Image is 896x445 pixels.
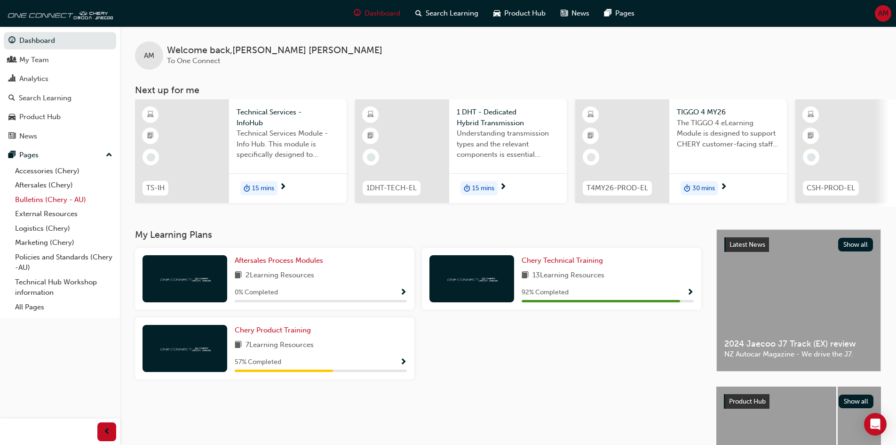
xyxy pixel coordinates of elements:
span: people-icon [8,56,16,65]
span: learningResourceType_ELEARNING-icon [367,109,374,121]
a: car-iconProduct Hub [486,4,553,23]
h3: Next up for me [120,85,896,96]
span: book-icon [235,270,242,282]
a: search-iconSearch Learning [408,4,486,23]
span: learningRecordVerb_NONE-icon [807,153,816,162]
span: AM [144,50,154,61]
a: Marketing (Chery) [11,235,116,250]
a: News [4,128,116,145]
span: Chery Product Training [235,326,311,334]
a: All Pages [11,300,116,315]
span: book-icon [235,340,242,351]
span: learningResourceType_ELEARNING-icon [808,109,814,121]
div: Search Learning [19,93,71,104]
button: Pages [4,146,116,164]
span: Product Hub [504,8,546,19]
span: guage-icon [354,8,361,19]
span: Pages [615,8,634,19]
span: Understanding transmission types and the relevant components is essential knowledge required for ... [457,128,559,160]
a: Aftersales (Chery) [11,178,116,193]
span: duration-icon [464,182,470,194]
span: booktick-icon [587,130,594,142]
span: Welcome back , [PERSON_NAME] [PERSON_NAME] [167,45,382,56]
span: News [571,8,589,19]
span: pages-icon [604,8,611,19]
button: AM [875,5,891,22]
img: oneconnect [446,274,498,283]
span: learningRecordVerb_NONE-icon [367,153,375,162]
span: 1DHT-TECH-EL [366,183,417,194]
span: 1 DHT - Dedicated Hybrid Transmission [457,107,559,128]
a: Policies and Standards (Chery -AU) [11,250,116,275]
img: oneconnect [5,4,113,23]
a: Chery Product Training [235,325,315,336]
span: Aftersales Process Modules [235,256,323,265]
span: car-icon [493,8,500,19]
h3: My Learning Plans [135,229,701,240]
span: car-icon [8,113,16,121]
span: Search Learning [426,8,478,19]
span: learningResourceType_ELEARNING-icon [587,109,594,121]
div: Open Intercom Messenger [864,413,887,436]
span: learningRecordVerb_NONE-icon [147,153,155,162]
span: Show Progress [687,289,694,297]
a: Analytics [4,70,116,88]
span: news-icon [8,132,16,141]
a: pages-iconPages [597,4,642,23]
a: Chery Technical Training [522,255,607,266]
span: news-icon [561,8,568,19]
a: Accessories (Chery) [11,164,116,178]
span: 2 Learning Resources [246,270,314,282]
span: 15 mins [252,183,274,194]
span: AM [878,8,888,19]
span: Technical Services - InfoHub [237,107,339,128]
span: 15 mins [472,183,494,194]
a: Latest NewsShow all2024 Jaecoo J7 Track (EX) reviewNZ Autocar Magazine - We drive the J7. [716,229,881,372]
span: Technical Services Module - Info Hub. This module is specifically designed to address the require... [237,128,339,160]
a: My Team [4,51,116,69]
span: learningResourceType_ELEARNING-icon [147,109,154,121]
img: oneconnect [159,274,211,283]
img: oneconnect [159,344,211,353]
span: search-icon [415,8,422,19]
span: TS-IH [146,183,165,194]
span: guage-icon [8,37,16,45]
span: Show Progress [400,358,407,367]
a: Aftersales Process Modules [235,255,327,266]
span: booktick-icon [147,130,154,142]
a: Search Learning [4,89,116,107]
span: Chery Technical Training [522,256,603,265]
span: 30 mins [692,183,715,194]
button: Show Progress [400,356,407,368]
a: Latest NewsShow all [724,237,873,252]
a: Dashboard [4,32,116,49]
span: 7 Learning Resources [246,340,314,351]
span: next-icon [500,183,507,192]
button: DashboardMy TeamAnalyticsSearch LearningProduct HubNews [4,30,116,146]
span: booktick-icon [367,130,374,142]
span: 13 Learning Resources [532,270,604,282]
span: NZ Autocar Magazine - We drive the J7. [724,349,873,360]
a: Technical Hub Workshop information [11,275,116,300]
span: Show Progress [400,289,407,297]
span: Dashboard [365,8,400,19]
a: guage-iconDashboard [346,4,408,23]
span: next-icon [720,183,727,192]
a: Product Hub [4,108,116,126]
div: Pages [19,150,39,161]
div: Analytics [19,73,48,84]
a: 1DHT-TECH-EL1 DHT - Dedicated Hybrid TransmissionUnderstanding transmission types and the relevan... [355,99,567,203]
span: T4MY26-PROD-EL [587,183,648,194]
div: My Team [19,55,49,65]
button: Show Progress [400,287,407,299]
a: Product HubShow all [724,394,873,409]
a: Logistics (Chery) [11,221,116,236]
span: search-icon [8,94,15,103]
a: TS-IHTechnical Services - InfoHubTechnical Services Module - Info Hub. This module is specificall... [135,99,347,203]
span: Latest News [729,241,765,249]
span: The TIGGO 4 eLearning Module is designed to support CHERY customer-facing staff with the product ... [677,118,779,150]
span: duration-icon [684,182,690,194]
span: CSH-PROD-EL [807,183,855,194]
